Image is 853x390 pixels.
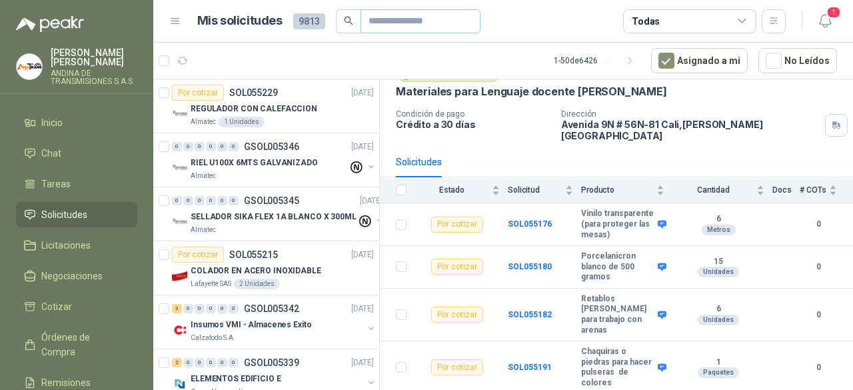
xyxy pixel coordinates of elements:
div: Solicitudes [396,155,442,169]
p: REGULADOR CON CALEFACCION [191,103,317,115]
p: Lafayette SAS [191,279,231,289]
div: 3 [172,304,182,313]
span: Órdenes de Compra [41,330,125,359]
img: Company Logo [172,214,188,230]
div: Por cotizar [172,85,224,101]
div: 1 - 50 de 6426 [554,50,640,71]
a: Inicio [16,110,137,135]
div: 0 [195,358,205,367]
p: GSOL005342 [244,304,299,313]
p: Almatec [191,225,216,235]
span: Remisiones [41,375,91,390]
p: Dirección [561,109,820,119]
p: ELEMENTOS EDIFICIO E [191,373,281,385]
a: 0 0 0 0 0 0 GSOL005346[DATE] Company LogoRIEL U100X 6MTS GALVANIZADOAlmatec [172,139,377,181]
span: Solicitud [508,185,562,195]
div: 0 [195,304,205,313]
p: SOL055215 [229,250,278,259]
b: Vinilo transparente (para proteger las mesas) [581,209,654,240]
p: [DATE] [351,141,374,153]
button: 1 [813,9,837,33]
div: 2 [172,358,182,367]
img: Company Logo [172,322,188,338]
div: Unidades [698,315,739,325]
b: 0 [800,309,837,321]
a: Chat [16,141,137,166]
b: 0 [800,218,837,231]
div: Todas [632,14,660,29]
p: Almatec [191,171,216,181]
div: Por cotizar [431,217,483,233]
span: Inicio [41,115,63,130]
b: 6 [672,214,764,225]
div: 0 [217,304,227,313]
b: SOL055182 [508,310,552,319]
div: 0 [229,196,239,205]
b: 0 [800,361,837,374]
div: 0 [206,142,216,151]
p: Insumos VMI - Almacenes Exito [191,319,312,331]
div: 0 [229,142,239,151]
span: Negociaciones [41,269,103,283]
p: [DATE] [351,357,374,369]
div: 0 [206,196,216,205]
a: SOL055176 [508,219,552,229]
p: GSOL005339 [244,358,299,367]
div: Por cotizar [172,247,224,263]
span: search [344,16,353,25]
img: Company Logo [172,106,188,122]
th: Producto [581,177,672,203]
div: 0 [217,358,227,367]
b: 15 [672,257,764,267]
div: 1 Unidades [219,117,265,127]
a: SOL055180 [508,262,552,271]
p: [DATE] [351,87,374,99]
a: Órdenes de Compra [16,325,137,365]
div: 0 [183,142,193,151]
span: Cantidad [672,185,754,195]
div: 0 [229,304,239,313]
div: 0 [229,358,239,367]
p: Calzatodo S.A. [191,333,235,343]
a: Cotizar [16,294,137,319]
button: No Leídos [758,48,837,73]
div: 0 [183,196,193,205]
div: Por cotizar [431,307,483,323]
p: SOL055229 [229,88,278,97]
p: Avenida 9N # 56N-81 Cali , [PERSON_NAME][GEOGRAPHIC_DATA] [561,119,820,141]
span: 1 [826,6,841,19]
div: 0 [183,358,193,367]
p: [DATE] [351,303,374,315]
th: Cantidad [672,177,772,203]
b: 0 [800,261,837,273]
div: 0 [217,196,227,205]
div: 2 Unidades [234,279,280,289]
div: 0 [195,196,205,205]
span: Estado [415,185,489,195]
img: Company Logo [172,160,188,176]
span: # COTs [800,185,826,195]
button: Asignado a mi [651,48,748,73]
p: [DATE] [360,195,383,207]
div: 0 [206,358,216,367]
th: Docs [772,177,800,203]
img: Logo peakr [16,16,84,32]
p: Materiales para Lenguaje docente [PERSON_NAME] [396,85,667,99]
span: Chat [41,146,61,161]
span: Solicitudes [41,207,87,222]
p: GSOL005346 [244,142,299,151]
p: Condición de pago [396,109,550,119]
div: 0 [206,304,216,313]
div: Unidades [698,267,739,277]
a: Solicitudes [16,202,137,227]
div: Paquetes [698,367,739,378]
a: Licitaciones [16,233,137,258]
img: Company Logo [172,268,188,284]
div: 0 [183,304,193,313]
p: [DATE] [351,249,374,261]
p: [PERSON_NAME] [PERSON_NAME] [51,48,137,67]
p: SELLADOR SIKA FLEX 1A BLANCO X 300ML [191,211,357,223]
span: 9813 [293,13,325,29]
a: SOL055191 [508,363,552,372]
